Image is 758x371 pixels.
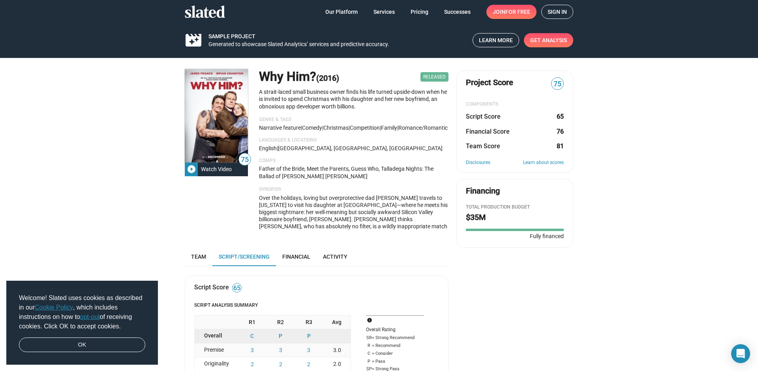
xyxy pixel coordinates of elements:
[366,358,424,365] div: = Pass
[259,88,448,110] p: A strait-laced small business owner finds his life turned upside-down when he is invited to spend...
[466,112,501,121] dt: Script Score
[466,142,500,150] dt: Team Score
[259,145,277,151] span: English
[466,101,564,108] div: COMPONENTS
[541,5,573,19] a: Sign in
[366,343,424,349] div: = Recommend
[552,79,563,89] span: 75
[295,357,323,371] button: 2
[239,155,251,165] span: 75
[277,145,278,151] span: |
[556,127,564,136] dd: 76
[295,343,323,357] button: 3
[184,35,203,45] mat-icon: movie_filter
[301,125,302,131] span: |
[366,350,424,357] div: = Consider
[325,5,358,19] span: Our Platform
[438,5,477,19] a: Successes
[185,162,248,176] button: Watch Video
[398,125,448,131] span: romance/romantic
[317,247,354,266] a: Activity
[195,329,238,343] div: Overall
[259,137,448,144] p: Languages & Locations
[366,358,372,365] span: P
[527,233,564,240] span: Fully financed
[80,313,100,320] a: opt-out
[233,284,241,292] span: 65
[6,281,158,365] div: cookieconsent
[266,329,295,343] button: P
[219,254,270,260] span: Script/Screening
[319,5,364,19] a: Our Platform
[195,357,238,371] div: Originality
[381,125,397,131] span: family
[530,33,567,47] span: Get Analysis
[473,33,519,47] a: Learn More
[208,41,466,48] div: Generated to showcase Slated Analytics’ services and predictive accuracy.
[238,357,266,371] button: 2
[466,212,564,223] h2: $35M
[380,125,381,131] span: |
[731,344,750,363] div: Open Intercom Messenger
[556,112,564,121] dd: 65
[259,117,448,123] p: Genre & Tags
[19,337,145,352] a: dismiss cookie message
[444,5,471,19] span: Successes
[198,162,235,176] div: Watch Video
[367,317,376,326] mat-icon: info
[466,204,564,211] div: Total Production budget
[194,302,439,309] h4: Script Analysis Summary
[295,315,323,329] div: R3
[466,160,490,166] a: Disclosures
[259,158,448,164] p: Comps
[212,247,276,266] a: Script/Screening
[367,5,401,19] a: Services
[323,254,347,260] span: Activity
[323,125,349,131] span: Christmas
[278,145,443,151] span: [GEOGRAPHIC_DATA], [GEOGRAPHIC_DATA], [GEOGRAPHIC_DATA]
[238,343,266,357] button: 3
[366,350,372,357] span: C
[259,195,448,258] span: Over the holidays, loving but overprotective dad [PERSON_NAME] travels to [US_STATE] to visit his...
[466,127,510,136] dt: Financial Score
[185,247,212,266] a: Team
[411,5,428,19] span: Pricing
[259,186,448,193] p: Synopsis
[349,125,350,131] span: |
[366,335,424,341] div: = Strong Recommend
[350,125,380,131] span: competition
[276,247,317,266] a: Financial
[479,34,513,47] span: Learn More
[208,31,466,40] div: Sample Project
[194,283,229,291] div: Script Score
[35,304,73,311] a: Cookie Policy
[185,69,248,162] img: Why Him?
[323,357,351,371] div: 2.0
[524,33,573,47] a: Get Analysis
[523,160,564,166] a: Learn about scores
[295,329,323,343] button: P
[323,343,351,357] div: 3.0
[259,68,339,85] h1: Why Him?
[191,254,206,260] span: Team
[316,73,339,83] span: (2016)
[366,335,372,341] span: SR
[466,77,513,88] span: Project Score
[366,343,372,349] span: R
[266,343,295,357] button: 3
[187,164,196,174] mat-icon: play_circle_filled
[238,329,266,343] button: C
[556,142,564,150] dd: 81
[238,315,266,329] div: R1
[486,5,537,19] a: Joinfor free
[420,72,448,82] span: Released
[466,186,500,196] div: Financing
[266,357,295,371] button: 2
[366,327,424,333] div: Overall Rating
[19,293,145,331] span: Welcome! Slated uses cookies as described in our , which includes instructions on how to of recei...
[404,5,435,19] a: Pricing
[266,315,295,329] div: R2
[322,125,323,131] span: |
[259,165,448,180] p: Father of the Bride, Meet the Parents, Guess Who, Talladega Nights: The Ballad of [PERSON_NAME] [...
[493,5,530,19] span: Join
